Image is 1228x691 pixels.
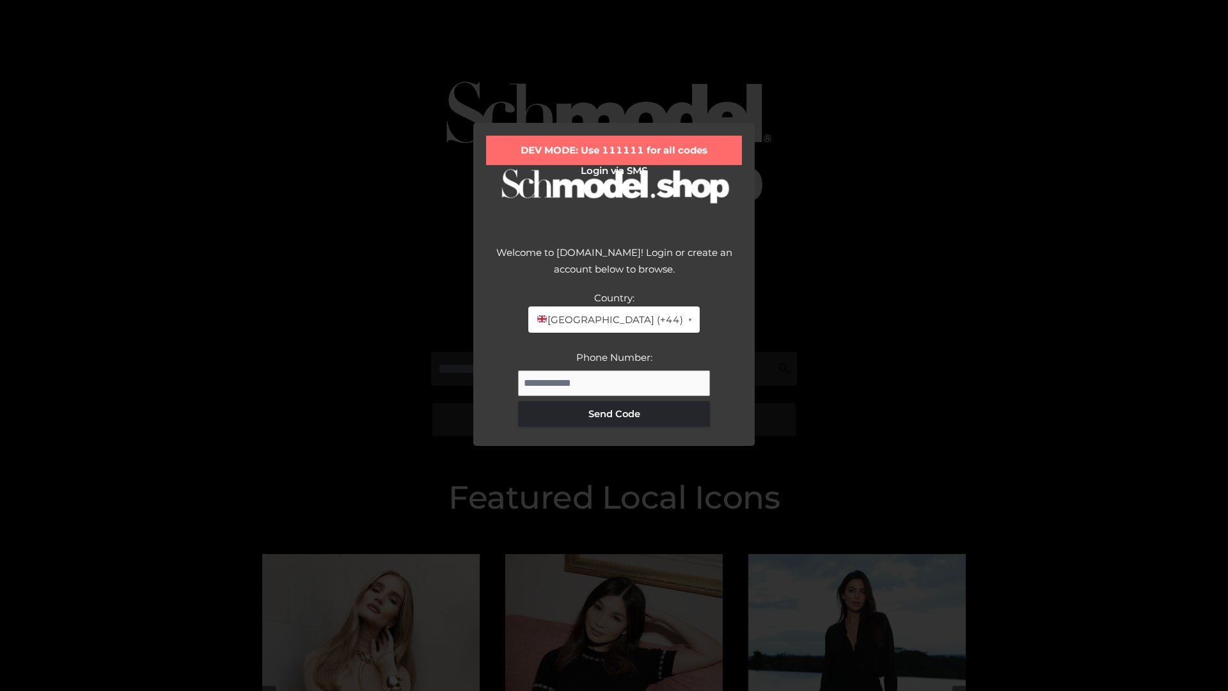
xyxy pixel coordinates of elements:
[594,292,634,304] label: Country:
[518,401,710,427] button: Send Code
[486,165,742,177] h2: Login via SMS
[486,136,742,165] div: DEV MODE: Use 111111 for all codes
[536,312,682,328] span: [GEOGRAPHIC_DATA] (+44)
[576,351,652,363] label: Phone Number:
[537,314,547,324] img: 🇬🇧
[486,244,742,290] div: Welcome to [DOMAIN_NAME]! Login or create an account below to browse.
